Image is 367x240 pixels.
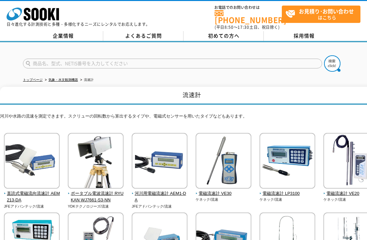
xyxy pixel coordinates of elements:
span: お電話でのお問い合わせは [215,6,282,9]
a: 気象・水文観測機器 [48,78,78,82]
a: 電磁流速計 LP3100 [260,184,316,197]
a: 初めての方へ [183,31,264,41]
img: 電磁流速計 LP3100 [260,133,315,190]
a: トップページ [23,78,43,82]
span: 電磁流速計 VE30 [196,190,252,197]
a: 直読式電磁流向流速計 AEM213-DA [4,184,60,204]
a: 企業情報 [23,31,103,41]
a: 採用情報 [264,31,344,41]
img: 電磁流速計 VE30 [196,133,251,190]
span: 直読式電磁流向流速計 AEM213-DA [4,190,60,204]
span: 電磁流速計 LP3100 [260,190,316,197]
img: btn_search.png [324,55,340,72]
p: JFEアドバンテック/流速 [132,204,188,209]
a: ポータブル電波流速計 RYUKAN WJ7661-S3-NN [68,184,124,204]
input: 商品名、型式、NETIS番号を入力してください [23,59,322,68]
span: はこちら [285,6,360,22]
strong: お見積り･お問い合わせ [299,7,354,15]
span: 河川用電磁流速計 AEM1-DA [132,190,188,204]
a: 河川用電磁流速計 AEM1-DA [132,184,188,204]
img: ポータブル電波流速計 RYUKAN WJ7661-S3-NN [68,133,124,190]
span: 初めての方へ [208,32,240,39]
span: (平日 ～ 土日、祝日除く) [215,24,280,30]
a: [PHONE_NUMBER] [215,10,282,24]
span: 17:30 [238,24,249,30]
a: 電磁流速計 VE30 [196,184,252,197]
img: 直読式電磁流向流速計 AEM213-DA [4,133,60,190]
p: ケネック/流速 [260,197,316,202]
a: よくあるご質問 [103,31,183,41]
p: 日々進化する計測技術と多種・多様化するニーズにレンタルでお応えします。 [7,22,150,26]
p: YDKテクノロジーズ/流速 [68,204,124,209]
img: 河川用電磁流速計 AEM1-DA [132,133,187,190]
p: ケネック/流速 [196,197,252,202]
p: JFEアドバンテック/流速 [4,204,60,209]
span: 8:50 [224,24,234,30]
span: ポータブル電波流速計 RYUKAN WJ7661-S3-NN [68,190,124,204]
li: 流速計 [79,77,94,83]
a: お見積り･お問い合わせはこちら [282,6,360,23]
